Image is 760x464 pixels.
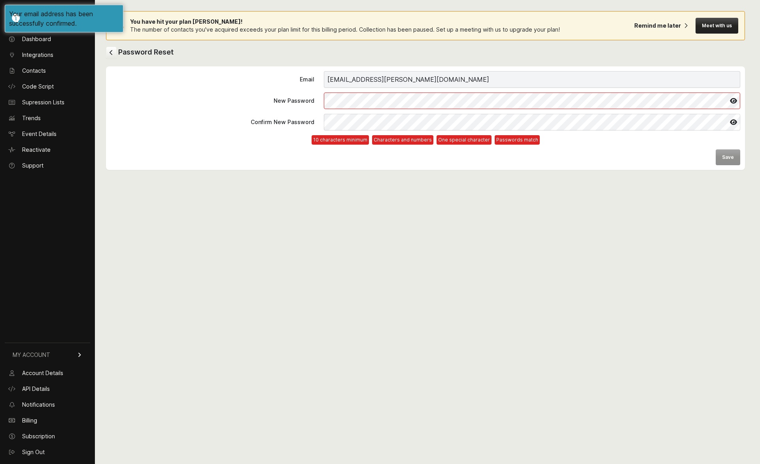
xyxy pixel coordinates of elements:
[106,47,745,58] h2: Password Reset
[22,369,63,377] span: Account Details
[324,92,740,109] input: New Password
[5,430,90,443] a: Subscription
[312,135,369,145] li: 10 characters minimum
[5,414,90,427] a: Billing
[5,80,90,93] a: Code Script
[22,417,37,424] span: Billing
[22,401,55,409] span: Notifications
[22,432,55,440] span: Subscription
[22,385,50,393] span: API Details
[372,135,433,145] li: Characters and numbers
[22,146,51,154] span: Reactivate
[130,18,560,26] span: You have hit your plan [PERSON_NAME]!
[22,162,43,170] span: Support
[130,26,560,33] span: The number of contacts you've acquired exceeds your plan limit for this billing period. Collectio...
[631,19,691,33] button: Remind me later
[22,448,45,456] span: Sign Out
[5,446,90,458] a: Sign Out
[22,35,51,43] span: Dashboard
[324,71,740,88] input: Email
[13,351,50,359] span: MY ACCOUNT
[696,18,738,34] button: Meet with us
[5,398,90,411] a: Notifications
[437,135,492,145] li: One special character
[22,67,46,75] span: Contacts
[5,128,90,140] a: Event Details
[22,114,41,122] span: Trends
[5,159,90,172] a: Support
[5,367,90,379] a: Account Details
[9,9,119,28] div: Your email address has been successfully confirmed.
[111,97,314,105] div: New Password
[111,75,314,83] div: Email
[111,118,314,126] div: Confirm New Password
[5,143,90,156] a: Reactivate
[5,49,90,61] a: Integrations
[5,96,90,109] a: Supression Lists
[324,114,740,130] input: Confirm New Password
[634,22,681,30] div: Remind me later
[5,33,90,45] a: Dashboard
[22,83,54,91] span: Code Script
[22,130,57,138] span: Event Details
[22,51,53,59] span: Integrations
[22,98,64,106] span: Supression Lists
[5,112,90,124] a: Trends
[5,343,90,367] a: MY ACCOUNT
[5,383,90,395] a: API Details
[5,64,90,77] a: Contacts
[495,135,540,145] li: Passwords match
